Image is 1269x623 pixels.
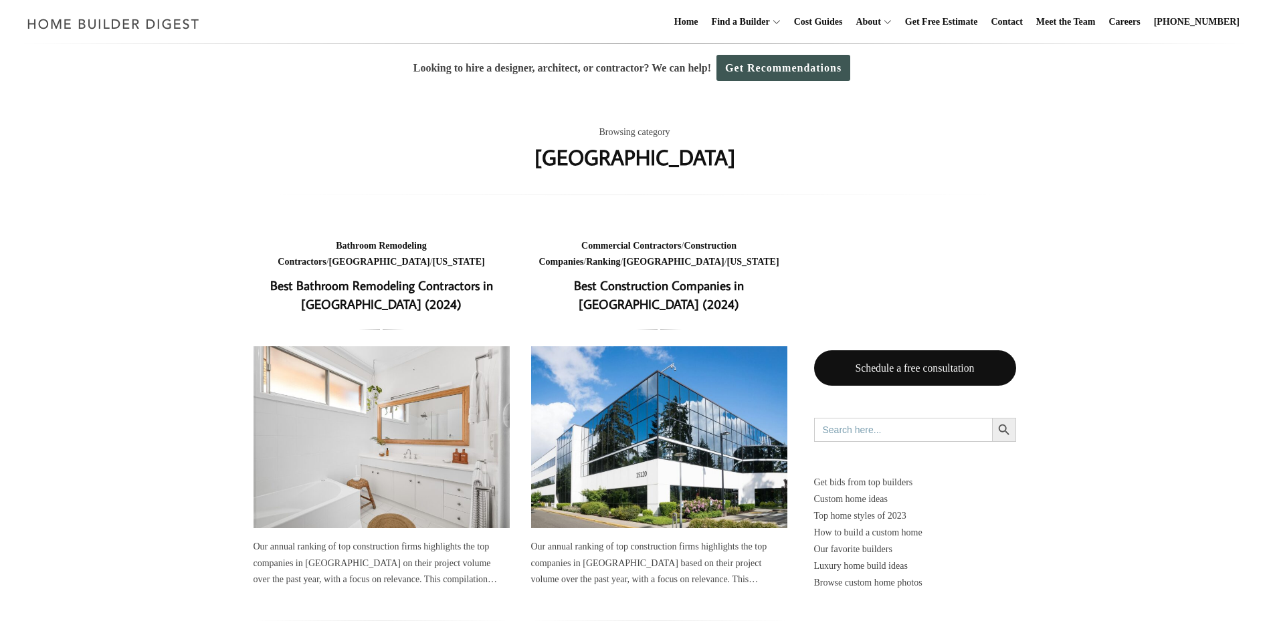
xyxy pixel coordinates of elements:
h1: [GEOGRAPHIC_DATA] [534,141,735,173]
a: [GEOGRAPHIC_DATA] [329,257,430,267]
a: About [850,1,880,43]
div: / / / / [531,238,787,271]
a: Best Construction Companies in [GEOGRAPHIC_DATA] (2024) [574,277,744,313]
a: [US_STATE] [433,257,485,267]
img: Home Builder Digest [21,11,205,37]
a: [US_STATE] [727,257,779,267]
a: Bathroom Remodeling Contractors [278,241,426,267]
svg: Search [997,422,1011,437]
a: Commercial Contractors [581,241,681,251]
a: Our favorite builders [814,541,1016,557]
a: Get Free Estimate [900,1,983,43]
a: Schedule a free consultation [814,350,1016,386]
a: Careers [1104,1,1146,43]
div: Our annual ranking of top construction firms highlights the top companies in [GEOGRAPHIC_DATA] on... [254,539,510,588]
a: Top home styles of 2023 [814,507,1016,524]
div: Our annual ranking of top construction firms highlights the top companies in [GEOGRAPHIC_DATA] ba... [531,539,787,588]
p: Get bids from top builders [814,474,1016,491]
a: Construction Companies [539,241,737,267]
div: / / [254,238,510,271]
span: Browsing category [599,124,670,141]
a: [GEOGRAPHIC_DATA] [623,257,724,267]
a: Browse custom home photos [814,574,1016,591]
a: How to build a custom home [814,524,1016,541]
a: Find a Builder [706,1,770,43]
input: Search here... [814,418,992,442]
a: Luxury home build ideas [814,557,1016,574]
a: Home [669,1,704,43]
a: Get Recommendations [716,55,850,81]
a: Meet the Team [1031,1,1101,43]
a: [PHONE_NUMBER] [1149,1,1245,43]
a: Best Construction Companies in [GEOGRAPHIC_DATA] (2024) [531,346,787,528]
a: Custom home ideas [814,491,1016,507]
a: Best Bathroom Remodeling Contractors in [GEOGRAPHIC_DATA] (2024) [270,277,493,313]
a: Best Bathroom Remodeling Contractors in [GEOGRAPHIC_DATA] (2024) [254,346,510,528]
a: Ranking [586,257,620,267]
a: Contact [985,1,1028,43]
a: Cost Guides [789,1,848,43]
